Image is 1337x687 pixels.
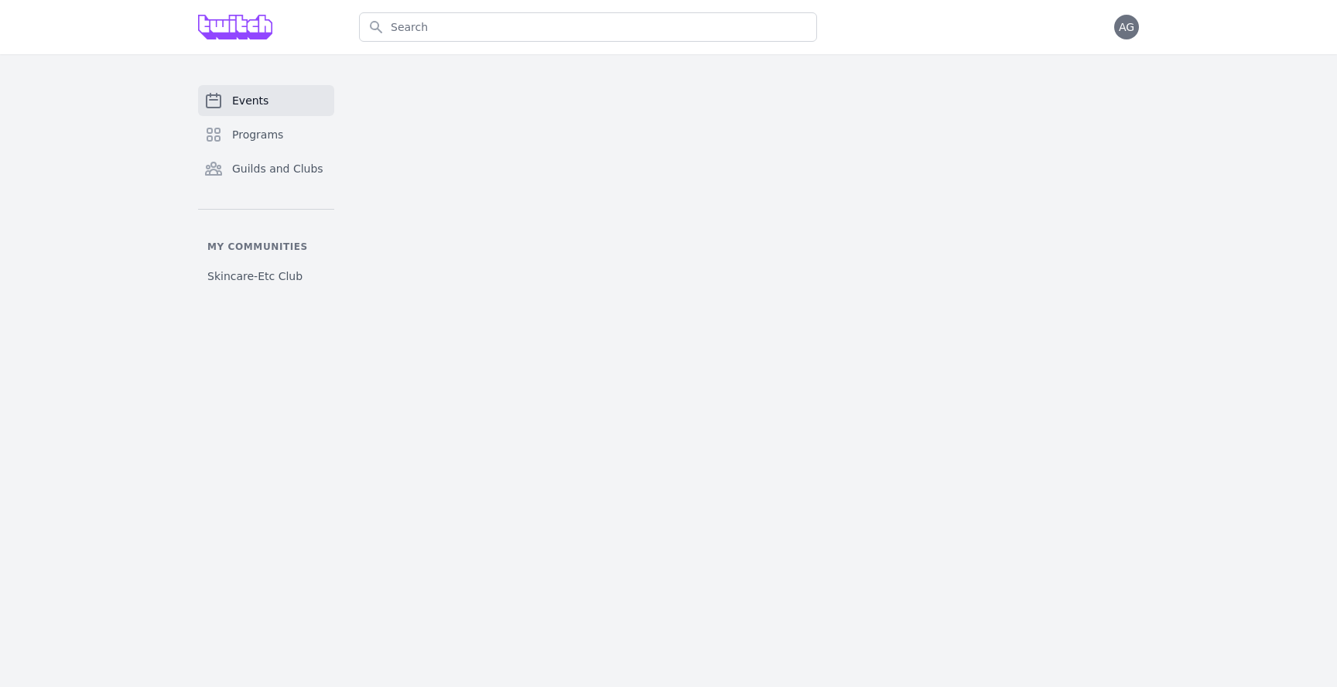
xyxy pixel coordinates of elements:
a: Programs [198,119,334,150]
input: Search [359,12,817,42]
span: AG [1119,22,1134,32]
span: Programs [232,127,283,142]
a: Skincare-Etc Club [198,262,334,290]
a: Events [198,85,334,116]
span: Skincare-Etc Club [207,268,303,284]
nav: Sidebar [198,85,334,290]
span: Events [232,93,268,108]
button: AG [1114,15,1139,39]
p: My communities [198,241,334,253]
span: Guilds and Clubs [232,161,323,176]
img: Grove [198,15,272,39]
a: Guilds and Clubs [198,153,334,184]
